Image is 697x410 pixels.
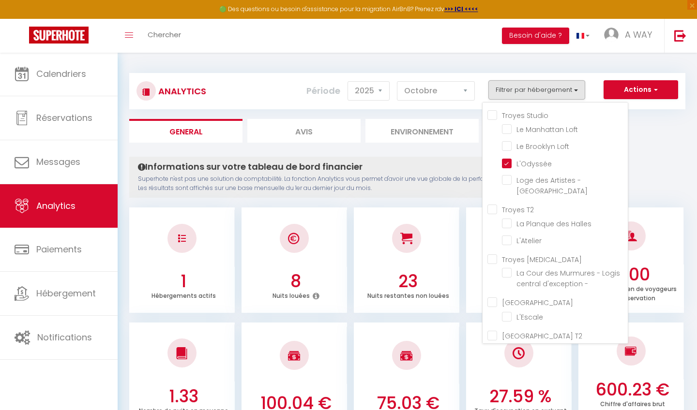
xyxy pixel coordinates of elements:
img: NO IMAGE [178,234,186,242]
span: Analytics [36,200,76,212]
li: General [129,119,242,143]
p: Superhote n'est pas une solution de comptabilité. La fonction Analytics vous permet d'avoir une v... [138,175,590,193]
span: Réservations [36,112,92,124]
p: Nuits restantes non louées [367,290,449,300]
h3: 1.33 [135,386,232,407]
span: L'Escale [516,312,543,322]
span: Messages [36,156,80,168]
h3: 23 [359,271,457,292]
label: Période [306,80,340,102]
span: L'Odyssée [516,159,552,169]
span: Paiements [36,243,82,255]
span: Hébergement [36,287,96,299]
img: logout [674,29,686,42]
a: >>> ICI <<<< [444,5,478,13]
span: Notifications [37,331,92,343]
span: A WAY [625,29,652,41]
p: Hébergements actifs [152,290,216,300]
h3: 1 [135,271,232,292]
a: Chercher [140,19,188,53]
button: Filtrer par hébergement [488,80,585,100]
li: Environnement [365,119,479,143]
a: ... A WAY [597,19,664,53]
h3: Analytics [156,80,206,102]
h3: 600.23 € [584,380,682,400]
li: Avis [247,119,361,143]
h3: 25.81 % [471,271,569,292]
h4: Informations sur votre tableau de bord financier [138,161,590,172]
span: Calendriers [36,68,86,80]
span: La Planque des Halles [516,219,591,229]
img: ... [604,28,619,42]
h3: 2.00 [584,264,682,285]
h3: 8 [247,271,345,292]
h3: 27.59 % [471,386,569,407]
button: Besoin d'aide ? [502,28,569,44]
span: Chercher [148,29,181,40]
button: Actions [604,80,678,100]
img: NO IMAGE [513,347,525,359]
img: Super Booking [29,27,89,44]
span: La Cour des Murmures - Logis central d'exception - [516,268,620,289]
span: Loge des Artistes - [GEOGRAPHIC_DATA] [516,176,588,196]
p: Nuits louées [273,290,310,300]
img: NO IMAGE [625,345,637,357]
p: Nombre moyen de voyageurs par réservation [588,283,677,302]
